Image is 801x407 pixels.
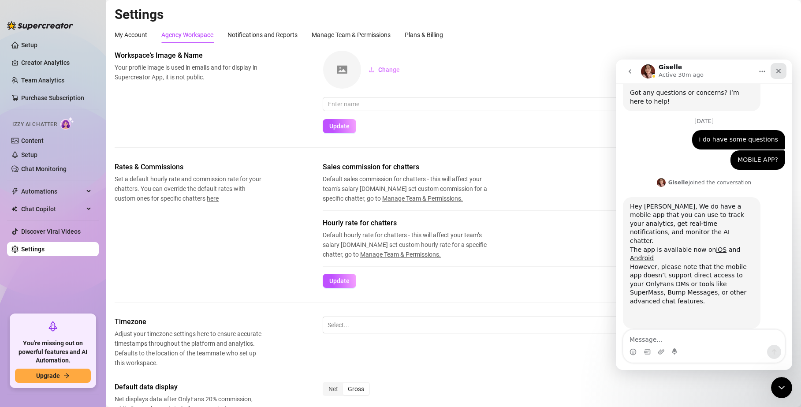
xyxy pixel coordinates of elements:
span: Your profile image is used in emails and for display in Supercreator App, it is not public. [115,63,263,82]
button: Upgradearrow-right [15,369,91,383]
a: Purchase Subscription [21,91,92,105]
iframe: Intercom live chat [616,60,792,370]
span: Update [329,123,350,130]
span: Hourly rate for chatters [323,218,499,228]
h2: Settings [115,6,792,23]
a: Creator Analytics [21,56,92,70]
span: upload [369,67,375,73]
span: Update [329,277,350,284]
span: Automations [21,184,84,198]
button: Update [323,119,356,133]
span: rocket [48,321,58,332]
span: Manage Team & Permissions. [382,195,463,202]
img: logo-BBDzfeDw.svg [7,21,73,30]
span: Manage Team & Permissions. [360,251,441,258]
div: Manage Team & Permissions [312,30,391,40]
div: My Account [115,30,147,40]
div: Plans & Billing [405,30,443,40]
span: Timezone [115,317,263,327]
span: Adjust your timezone settings here to ensure accurate timestamps throughout the platform and anal... [115,329,263,368]
iframe: Intercom live chat [771,377,792,398]
div: Net [324,383,343,395]
div: Gross [343,383,369,395]
span: thunderbolt [11,188,19,195]
div: segmented control [323,382,370,396]
span: Workspace’s Image & Name [115,50,263,61]
div: Agency Workspace [161,30,213,40]
img: square-placeholder.png [323,51,361,89]
span: arrow-right [63,373,70,379]
button: Change [361,63,407,77]
span: Set a default hourly rate and commission rate for your chatters. You can override the default rat... [115,174,263,203]
span: Sales commission for chatters [323,162,499,172]
input: Enter name [323,97,792,111]
span: Default data display [115,382,263,392]
a: Settings [21,246,45,253]
span: Change [378,66,400,73]
span: Rates & Commissions [115,162,263,172]
div: Notifications and Reports [227,30,298,40]
span: Chat Copilot [21,202,84,216]
a: Content [21,137,44,144]
a: Setup [21,151,37,158]
span: Upgrade [36,372,60,379]
a: Chat Monitoring [21,165,67,172]
a: Discover Viral Videos [21,228,81,235]
a: Team Analytics [21,77,64,84]
img: Chat Copilot [11,206,17,212]
span: here [207,195,219,202]
span: You're missing out on powerful features and AI Automation. [15,339,91,365]
button: Update [323,274,356,288]
span: Izzy AI Chatter [12,120,57,129]
a: Setup [21,41,37,49]
span: Default sales commission for chatters - this will affect your team’s salary [DOMAIN_NAME] set cus... [323,174,499,203]
span: Default hourly rate for chatters - this will affect your team’s salary [DOMAIN_NAME] set custom h... [323,230,499,259]
img: AI Chatter [60,117,74,130]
